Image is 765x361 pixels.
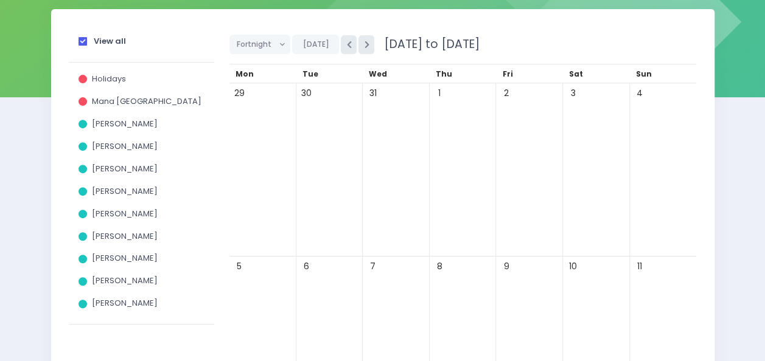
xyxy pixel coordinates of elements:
span: [PERSON_NAME] [92,230,158,242]
span: 5 [231,258,248,275]
span: Thu [436,69,452,79]
span: 9 [498,258,514,275]
span: 3 [565,85,581,101]
span: Wed [369,69,387,79]
span: [PERSON_NAME] [92,185,158,197]
span: [PERSON_NAME] [92,252,158,264]
span: [PERSON_NAME] [92,163,158,174]
span: Fri [502,69,512,79]
span: Sat [569,69,583,79]
button: [DATE] [292,35,339,54]
span: 31 [365,85,381,101]
span: 1 [431,85,448,101]
span: Mana [GEOGRAPHIC_DATA] [92,95,201,107]
span: Tue [302,69,318,79]
span: 11 [632,258,648,275]
span: [DATE] to [DATE] [376,36,479,52]
span: 7 [365,258,381,275]
span: 10 [565,258,581,275]
span: 2 [498,85,514,101]
span: 8 [431,258,448,275]
span: Mon [236,69,254,79]
span: [PERSON_NAME] [92,140,158,152]
span: [PERSON_NAME] [92,297,158,309]
span: Sun [636,69,652,79]
span: 4 [632,85,648,101]
button: Fortnight [229,35,291,54]
span: [PERSON_NAME] [92,275,158,286]
span: 6 [298,258,315,275]
span: 30 [298,85,315,101]
strong: View all [94,35,126,47]
span: [PERSON_NAME] [92,118,158,129]
span: Holidays [92,73,126,84]
span: [PERSON_NAME] [92,208,158,219]
span: 29 [231,85,248,101]
span: Fortnight [237,35,274,53]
